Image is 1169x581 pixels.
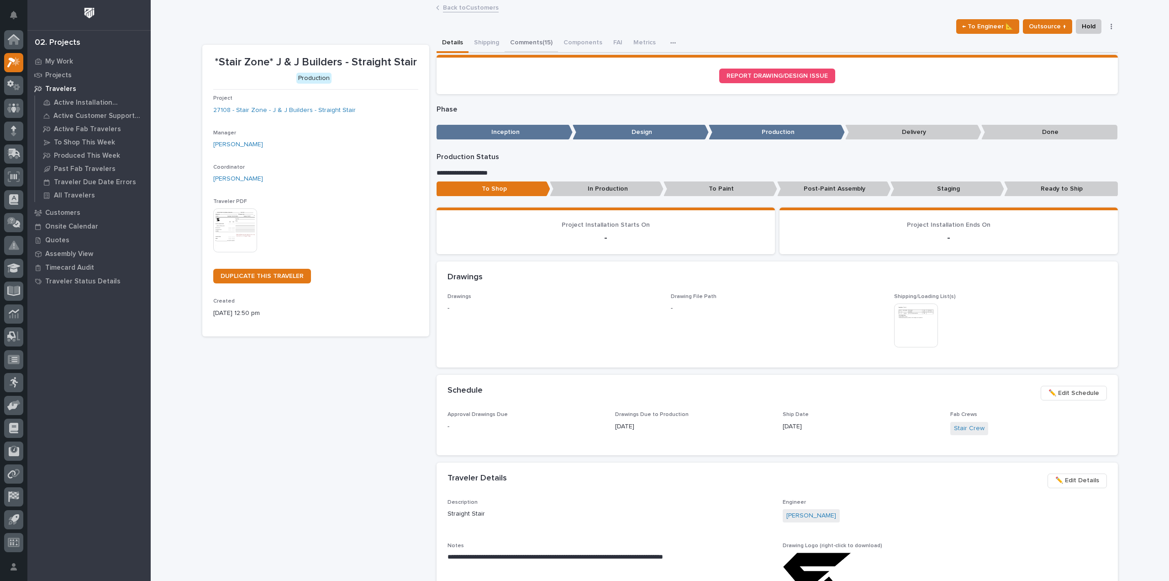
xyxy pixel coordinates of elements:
p: - [448,422,604,432]
p: To Paint [663,181,777,197]
span: Notes [448,543,464,549]
p: Customers [45,209,80,217]
p: - [448,232,764,243]
h2: Drawings [448,272,483,283]
p: Traveler Status Details [45,277,121,286]
p: Active Installation Travelers [54,99,144,107]
p: All Travelers [54,192,95,200]
p: Assembly View [45,250,93,258]
p: Travelers [45,85,76,93]
span: Drawing Logo (right-click to download) [783,543,882,549]
p: - [790,232,1107,243]
p: Phase [437,105,1118,114]
div: Production [296,73,332,84]
p: Traveler Due Date Errors [54,178,136,187]
p: Active Customer Support Travelers [53,112,144,120]
button: Components [558,34,608,53]
p: Delivery [845,125,981,140]
a: [PERSON_NAME] [213,174,263,184]
button: Notifications [4,5,23,25]
p: Projects [45,71,72,80]
button: FAI [608,34,628,53]
p: Production Status [437,153,1118,161]
div: 02. Projects [35,38,80,48]
p: My Work [45,58,73,66]
button: ✏️ Edit Schedule [1041,386,1107,400]
a: 27108 - Stair Zone - J & J Builders - Straight Stair [213,106,356,115]
p: Onsite Calendar [45,223,98,231]
a: Active Customer Support Travelers [35,109,151,122]
a: REPORT DRAWING/DESIGN ISSUE [719,69,835,83]
a: Produced This Week [35,149,151,162]
span: ✏️ Edit Details [1055,475,1099,486]
span: Project Installation Starts On [562,222,650,228]
button: ✏️ Edit Details [1048,474,1107,488]
p: Past Fab Travelers [54,165,116,173]
button: Outsource ↑ [1023,19,1072,34]
p: Active Fab Travelers [54,125,121,133]
a: Assembly View [27,247,151,261]
a: Travelers [27,82,151,96]
a: All Travelers [35,189,151,202]
p: [DATE] [615,422,772,432]
a: Stair Crew [954,424,985,433]
a: DUPLICATE THIS TRAVELER [213,269,311,283]
span: Approval Drawings Due [448,412,508,417]
button: Shipping [469,34,505,53]
span: Created [213,298,235,304]
span: DUPLICATE THIS TRAVELER [221,273,304,279]
div: Notifications [11,11,23,26]
p: In Production [550,181,663,197]
span: Coordinator [213,165,245,170]
span: Drawings [448,294,471,299]
a: [PERSON_NAME] [786,511,836,521]
span: Project [213,96,232,101]
a: My Work [27,54,151,68]
span: ← To Engineer 📐 [962,21,1013,32]
a: Active Fab Travelers [35,123,151,135]
p: - [448,304,660,313]
a: Past Fab Travelers [35,162,151,175]
a: [PERSON_NAME] [213,140,263,149]
h2: Traveler Details [448,474,507,484]
p: Design [573,125,709,140]
button: ← To Engineer 📐 [956,19,1019,34]
span: Ship Date [783,412,809,417]
a: Customers [27,206,151,219]
span: Project Installation Ends On [907,222,990,228]
p: Straight Stair [448,509,772,519]
p: *Stair Zone* J & J Builders - Straight Stair [213,56,418,69]
button: Details [437,34,469,53]
p: Post-Paint Assembly [777,181,891,197]
span: REPORT DRAWING/DESIGN ISSUE [727,73,828,79]
span: Engineer [783,500,806,505]
span: Fab Crews [950,412,977,417]
p: Timecard Audit [45,264,94,272]
p: Inception [437,125,573,140]
button: Comments (15) [505,34,558,53]
p: [DATE] [783,422,939,432]
a: To Shop This Week [35,136,151,149]
span: Outsource ↑ [1029,21,1066,32]
span: Description [448,500,478,505]
a: Onsite Calendar [27,219,151,233]
span: Shipping/Loading List(s) [894,294,956,299]
p: To Shop [437,181,550,197]
p: Ready to Ship [1004,181,1118,197]
p: Quotes [45,236,69,245]
span: Traveler PDF [213,199,247,204]
button: Metrics [628,34,661,53]
a: Traveler Status Details [27,274,151,288]
span: Drawing File Path [671,294,716,299]
p: Production [709,125,845,140]
span: Hold [1082,21,1095,32]
span: Drawings Due to Production [615,412,689,417]
img: Workspace Logo [81,5,98,21]
span: ✏️ Edit Schedule [1048,388,1099,399]
a: Traveler Due Date Errors [35,176,151,188]
a: Back toCustomers [443,2,499,12]
span: Manager [213,130,236,136]
p: To Shop This Week [54,139,115,147]
h2: Schedule [448,386,483,396]
a: Quotes [27,233,151,247]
